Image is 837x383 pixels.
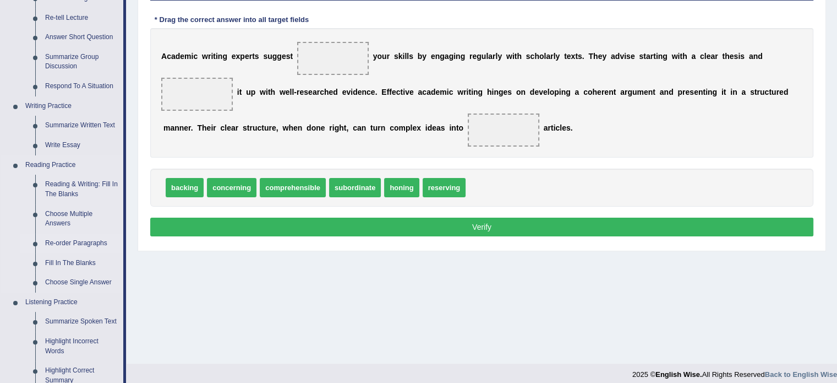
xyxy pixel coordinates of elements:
b: g [440,52,445,61]
b: m [637,88,643,96]
b: t [575,52,578,61]
b: e [597,88,601,96]
b: t [268,88,271,96]
b: l [407,52,409,61]
b: n [732,88,737,96]
b: a [445,52,449,61]
b: r [469,52,472,61]
b: y [602,52,606,61]
b: h [202,123,207,132]
b: t [724,88,726,96]
b: a [611,52,615,61]
b: d [307,123,311,132]
b: g [222,52,227,61]
b: r [650,52,653,61]
span: Drop target [468,114,539,147]
b: e [293,123,298,132]
a: Back to English Wise [765,370,837,379]
b: e [282,52,286,61]
b: a [426,88,431,96]
b: a [660,88,664,96]
b: T [197,123,202,132]
b: w [457,88,463,96]
b: r [188,123,191,132]
b: r [297,88,299,96]
b: d [353,88,358,96]
b: e [392,88,396,96]
b: i [624,52,626,61]
a: Fill In The Blanks [40,253,123,273]
b: t [239,88,242,96]
b: n [664,88,669,96]
b: i [471,88,473,96]
b: l [292,88,294,96]
b: e [598,52,603,61]
a: Reading & Writing: Fill In The Blanks [40,175,123,204]
b: t [754,88,757,96]
b: c [396,88,401,96]
b: s [690,88,694,96]
b: e [435,88,440,96]
b: t [653,88,655,96]
b: i [332,123,335,132]
b: u [382,52,387,61]
b: a [170,123,174,132]
b: d [530,88,535,96]
b: t [401,88,403,96]
b: g [449,52,454,61]
b: i [192,52,194,61]
b: h [288,123,293,132]
b: i [466,88,468,96]
b: g [477,52,482,61]
b: g [272,52,277,61]
b: s [394,52,398,61]
b: T [588,52,593,61]
b: s [626,52,631,61]
b: a [749,52,753,61]
b: e [567,52,571,61]
b: n [218,52,223,61]
b: d [176,52,180,61]
b: r [249,52,252,61]
a: Listening Practice [20,293,123,312]
b: u [267,52,272,61]
b: s [639,52,643,61]
b: n [708,88,713,96]
b: g [627,88,632,96]
b: u [632,88,637,96]
b: e [207,123,211,132]
b: r [269,123,272,132]
b: v [346,88,351,96]
b: t [515,52,517,61]
b: n [298,123,303,132]
b: s [286,52,291,61]
b: g [566,88,571,96]
b: y [497,52,502,61]
b: n [658,52,663,61]
b: n [609,88,614,96]
b: n [179,123,184,132]
b: a [313,88,317,96]
b: r [776,88,779,96]
b: l [554,52,556,61]
b: t [769,88,772,96]
b: e [299,88,304,96]
a: Reading Practice [20,155,123,175]
b: w [672,52,678,61]
b: n [753,52,758,61]
b: d [758,52,763,61]
b: r [715,52,718,61]
b: i [447,88,449,96]
b: e [371,88,375,96]
b: e [329,88,333,96]
b: r [601,88,604,96]
b: w [280,88,286,96]
div: * Drag the correct answer into all target fields [150,14,313,25]
b: w [506,52,512,61]
b: r [757,88,759,96]
b: s [578,52,582,61]
b: n [561,88,566,96]
b: c [353,123,357,132]
b: s [409,52,413,61]
b: t [247,123,250,132]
